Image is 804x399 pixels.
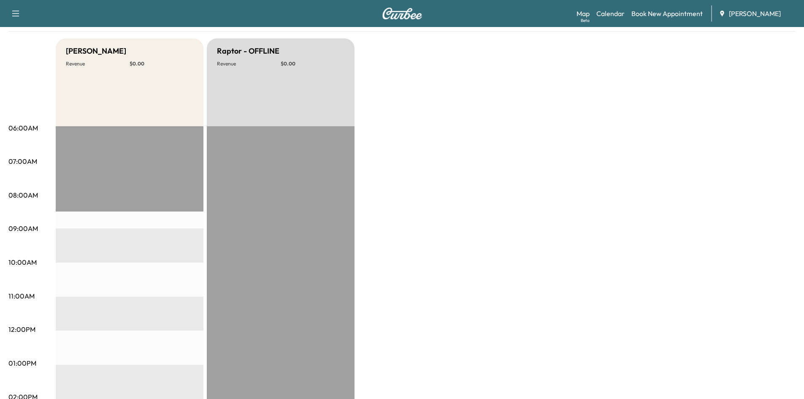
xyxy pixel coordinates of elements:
[66,45,126,57] h5: [PERSON_NAME]
[8,358,36,368] p: 01:00PM
[8,190,38,200] p: 08:00AM
[130,60,193,67] p: $ 0.00
[596,8,625,19] a: Calendar
[8,257,37,267] p: 10:00AM
[8,291,35,301] p: 11:00AM
[8,324,35,334] p: 12:00PM
[217,60,281,67] p: Revenue
[217,45,279,57] h5: Raptor - OFFLINE
[577,8,590,19] a: MapBeta
[8,123,38,133] p: 06:00AM
[729,8,781,19] span: [PERSON_NAME]
[382,8,422,19] img: Curbee Logo
[8,156,37,166] p: 07:00AM
[281,60,344,67] p: $ 0.00
[8,223,38,233] p: 09:00AM
[631,8,703,19] a: Book New Appointment
[66,60,130,67] p: Revenue
[581,17,590,24] div: Beta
